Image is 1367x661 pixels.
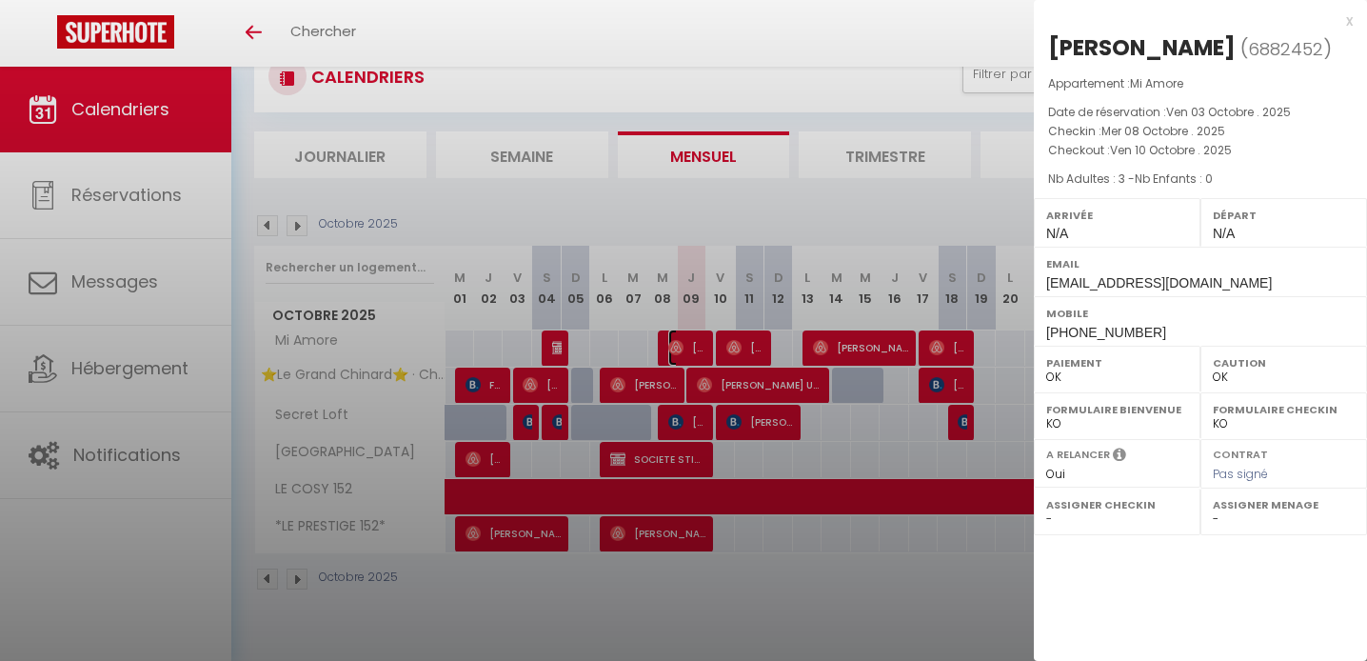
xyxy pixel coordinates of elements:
label: Mobile [1046,304,1355,323]
p: Appartement : [1048,74,1353,93]
span: Mi Amore [1130,75,1183,91]
span: Ven 10 Octobre . 2025 [1110,142,1232,158]
label: Formulaire Checkin [1213,400,1355,419]
span: N/A [1046,226,1068,241]
span: [EMAIL_ADDRESS][DOMAIN_NAME] [1046,275,1272,290]
label: Arrivée [1046,206,1188,225]
label: Contrat [1213,447,1268,459]
label: Formulaire Bienvenue [1046,400,1188,419]
p: Checkin : [1048,122,1353,141]
span: [PHONE_NUMBER] [1046,325,1166,340]
p: Checkout : [1048,141,1353,160]
span: Pas signé [1213,466,1268,482]
label: Départ [1213,206,1355,225]
span: ( ) [1240,35,1332,62]
div: [PERSON_NAME] [1048,32,1236,63]
span: Nb Enfants : 0 [1135,170,1213,187]
label: Caution [1213,353,1355,372]
span: 6882452 [1248,37,1323,61]
label: Assigner Checkin [1046,495,1188,514]
span: Ven 03 Octobre . 2025 [1166,104,1291,120]
label: Email [1046,254,1355,273]
label: Assigner Menage [1213,495,1355,514]
span: Mer 08 Octobre . 2025 [1101,123,1225,139]
span: N/A [1213,226,1235,241]
label: Paiement [1046,353,1188,372]
span: Nb Adultes : 3 - [1048,170,1213,187]
i: Sélectionner OUI si vous souhaiter envoyer les séquences de messages post-checkout [1113,447,1126,468]
p: Date de réservation : [1048,103,1353,122]
label: A relancer [1046,447,1110,463]
div: x [1034,10,1353,32]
